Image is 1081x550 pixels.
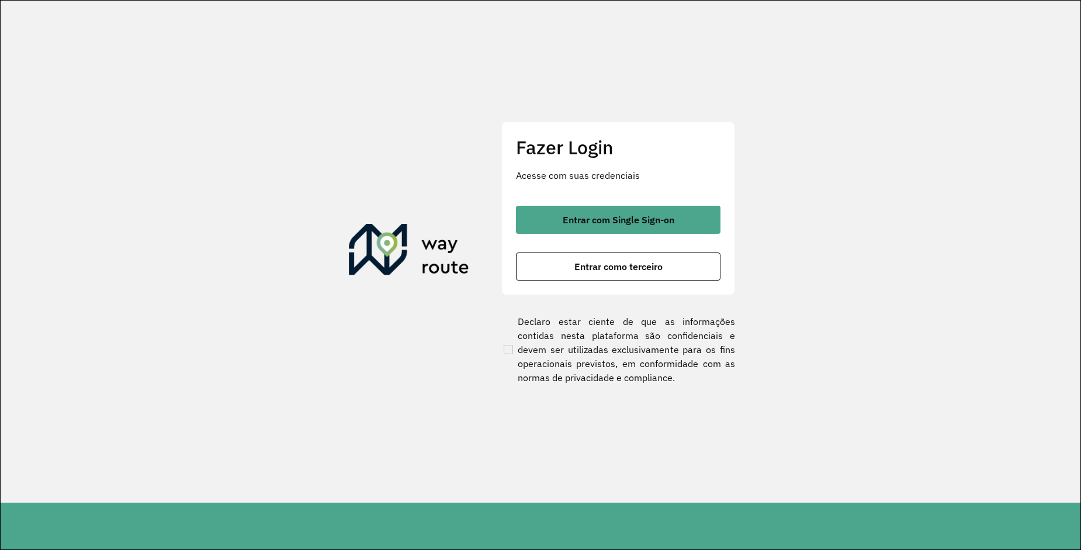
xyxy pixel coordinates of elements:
img: Roteirizador AmbevTech [349,224,469,280]
button: button [516,206,720,234]
h2: Fazer Login [516,136,720,158]
span: Entrar como terceiro [574,262,663,271]
button: button [516,252,720,281]
label: Declaro estar ciente de que as informações contidas nesta plataforma são confidenciais e devem se... [501,314,735,385]
span: Entrar com Single Sign-on [563,215,674,224]
p: Acesse com suas credenciais [516,168,720,182]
